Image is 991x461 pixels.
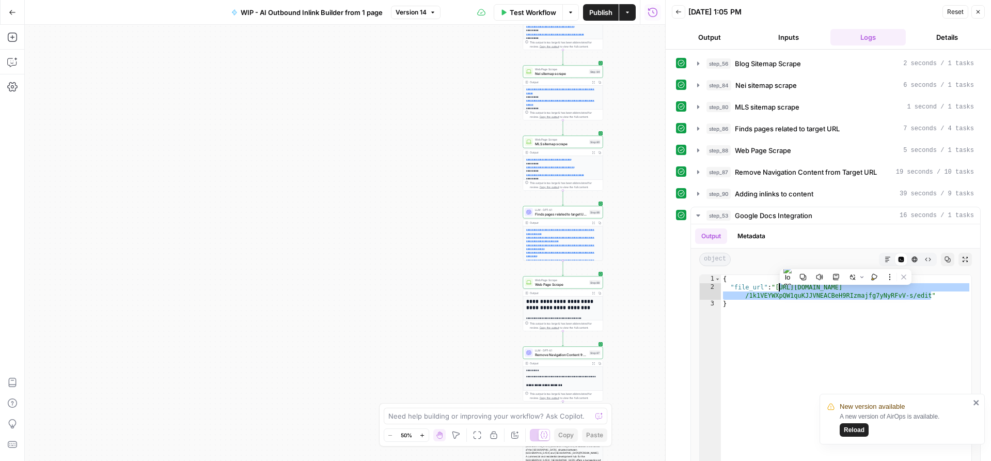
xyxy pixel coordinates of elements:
[700,283,721,300] div: 2
[751,29,827,45] button: Inputs
[691,77,980,94] button: 6 seconds / 1 tasks
[558,431,574,440] span: Copy
[706,124,731,134] span: step_86
[562,402,564,417] g: Edge from step_87 to step_90
[554,428,578,442] button: Copy
[530,181,601,189] div: This output is too large & has been abbreviated for review. to view the full content.
[844,425,864,435] span: Reload
[535,348,587,352] span: LLM · GPT-4.1
[706,58,731,69] span: step_56
[583,4,619,21] button: Publish
[840,423,869,437] button: Reload
[903,59,974,68] span: 2 seconds / 1 tasks
[715,275,720,283] span: Toggle code folding, rows 1 through 3
[735,189,813,199] span: Adding inlinks to content
[530,80,589,84] div: Output
[731,228,772,244] button: Metadata
[691,186,980,202] button: 39 seconds / 9 tasks
[900,189,974,198] span: 39 seconds / 9 tasks
[672,29,747,45] button: Output
[535,282,587,287] span: Web Page Scrape
[391,6,441,19] button: Version 14
[535,71,587,76] span: Nei sitemap scrape
[735,145,791,156] span: Web Page Scrape
[903,124,974,133] span: 7 seconds / 4 tasks
[735,80,797,90] span: Nei sitemap scrape
[706,167,731,177] span: step_87
[530,392,601,400] div: This output is too large & has been abbreviated for review. to view the full content.
[562,331,564,346] g: Edge from step_88 to step_87
[535,137,587,142] span: Web Page Scrape
[706,80,731,90] span: step_84
[735,210,812,221] span: Google Docs Integration
[903,146,974,155] span: 5 seconds / 1 tasks
[706,102,731,112] span: step_80
[589,350,601,355] div: Step 87
[535,141,587,146] span: MLS sitemap scrape
[947,7,964,17] span: Reset
[700,300,721,308] div: 3
[691,207,980,224] button: 16 seconds / 1 tasks
[903,81,974,90] span: 6 seconds / 1 tasks
[401,431,412,439] span: 50%
[530,221,589,225] div: Output
[973,398,980,407] button: close
[562,50,564,65] g: Edge from step_56 to step_84
[706,189,731,199] span: step_90
[562,191,564,206] g: Edge from step_80 to step_86
[706,210,731,221] span: step_53
[900,211,974,220] span: 16 seconds / 1 tasks
[589,140,601,144] div: Step 80
[699,253,731,266] span: object
[530,150,589,155] div: Output
[735,124,840,134] span: Finds pages related to target URL
[586,431,603,440] span: Paste
[830,29,906,45] button: Logs
[535,278,587,282] span: Web Page Scrape
[691,55,980,72] button: 2 seconds / 1 tasks
[396,8,427,17] span: Version 14
[530,111,601,119] div: This output is too large & has been abbreviated for review. to view the full content.
[562,261,564,276] g: Edge from step_86 to step_88
[535,211,587,217] span: Finds pages related to target URL
[535,67,587,71] span: Web Page Scrape
[907,102,974,112] span: 1 second / 1 tasks
[562,120,564,135] g: Edge from step_84 to step_80
[695,228,727,244] button: Output
[494,4,563,21] button: Test Workflow
[540,115,559,118] span: Copy the output
[735,102,799,112] span: MLS sitemap scrape
[840,402,905,412] span: New version available
[735,58,801,69] span: Blog Sitemap Scrape
[535,208,587,212] span: LLM · GPT-4.1
[706,145,731,156] span: step_88
[530,291,589,295] div: Output
[535,352,587,357] span: Remove Navigation Content from Target URL
[589,210,601,214] div: Step 86
[582,428,607,442] button: Paste
[530,321,601,330] div: This output is too large & has been abbreviated for review. to view the full content.
[589,7,612,18] span: Publish
[840,412,970,437] div: A new version of AirOps is available.
[589,280,601,285] div: Step 88
[540,326,559,329] span: Copy the output
[540,45,559,48] span: Copy the output
[735,167,877,177] span: Remove Navigation Content from Target URL
[691,164,980,180] button: 19 seconds / 10 tasks
[540,396,559,399] span: Copy the output
[691,142,980,159] button: 5 seconds / 1 tasks
[225,4,389,21] button: WIP - AI Outbound Inlink Builder from 1 page
[910,29,985,45] button: Details
[530,40,601,49] div: This output is too large & has been abbreviated for review. to view the full content.
[540,186,559,189] span: Copy the output
[942,5,968,19] button: Reset
[589,69,601,74] div: Step 84
[510,7,556,18] span: Test Workflow
[700,275,721,283] div: 1
[530,361,589,365] div: Output
[691,99,980,115] button: 1 second / 1 tasks
[241,7,383,18] span: WIP - AI Outbound Inlink Builder from 1 page
[691,120,980,137] button: 7 seconds / 4 tasks
[896,167,974,177] span: 19 seconds / 10 tasks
